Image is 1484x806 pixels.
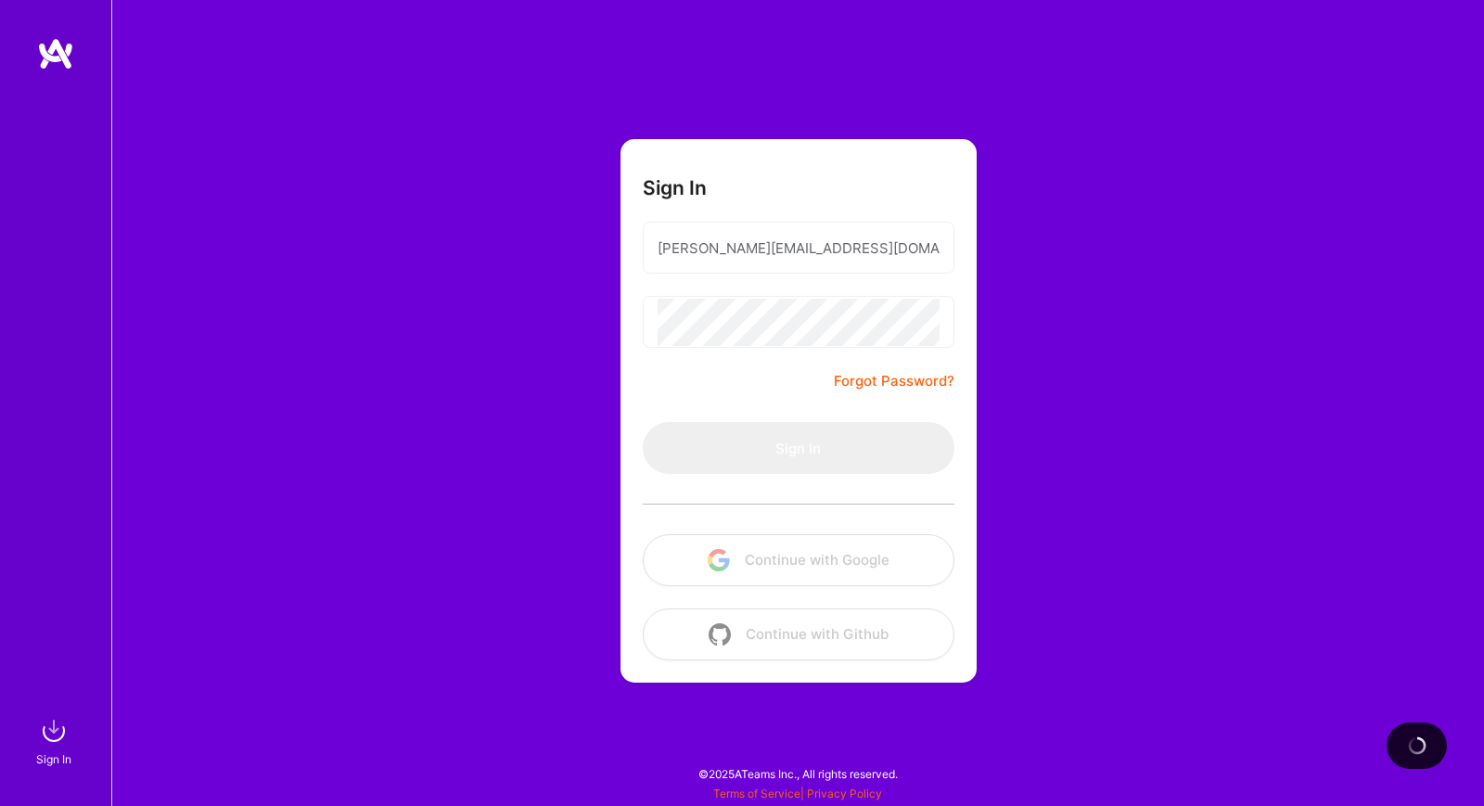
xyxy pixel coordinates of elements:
[807,787,882,800] a: Privacy Policy
[713,787,800,800] a: Terms of Service
[111,750,1484,797] div: © 2025 ATeams Inc., All rights reserved.
[643,534,954,586] button: Continue with Google
[36,749,71,769] div: Sign In
[643,608,954,660] button: Continue with Github
[643,422,954,474] button: Sign In
[658,224,940,272] input: Email...
[709,623,731,646] img: icon
[643,176,707,199] h3: Sign In
[35,712,72,749] img: sign in
[708,549,730,571] img: icon
[713,787,882,800] span: |
[37,37,74,70] img: logo
[1407,736,1427,756] img: loading
[834,370,954,392] a: Forgot Password?
[39,712,72,769] a: sign inSign In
